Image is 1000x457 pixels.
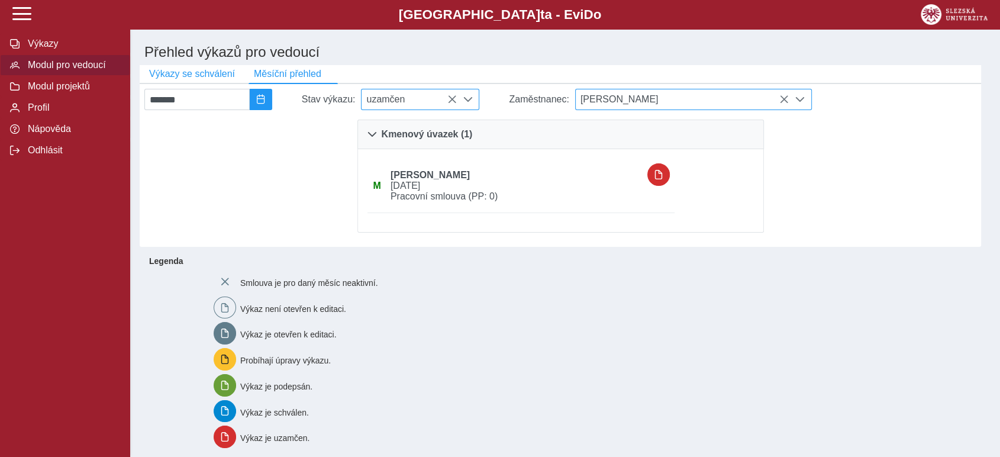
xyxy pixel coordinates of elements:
[240,381,312,391] span: Výkaz je podepsán.
[36,7,964,22] b: [GEOGRAPHIC_DATA] a - Evi
[24,38,120,49] span: Výkazy
[244,65,331,83] button: Měsíční přehled
[479,89,575,110] div: Zaměstnanec:
[391,170,470,180] b: [PERSON_NAME]
[24,145,120,156] span: Odhlásit
[240,356,331,365] span: Probíhají úpravy výkazu.
[583,7,593,22] span: D
[240,330,337,339] span: Výkaz je otevřen k editaci.
[240,407,309,417] span: Výkaz je schválen.
[272,89,362,110] div: Stav výkazu:
[140,39,991,65] h1: Přehled výkazů pro vedoucí
[382,130,473,139] span: Kmenový úvazek (1)
[921,4,988,25] img: logo_web_su.png
[362,89,456,110] span: uzamčen
[373,181,381,191] span: Údaje souhlasí s údaji v Magionu
[149,69,235,79] span: Výkazy se schválení
[386,181,643,191] span: [DATE]
[593,7,602,22] span: o
[24,102,120,113] span: Profil
[140,65,244,83] button: Výkazy se schválení
[386,191,643,202] span: Pracovní smlouva (PP: 0)
[540,7,544,22] span: t
[254,69,321,79] span: Měsíční přehled
[24,60,120,70] span: Modul pro vedoucí
[144,252,976,271] b: Legenda
[240,304,346,313] span: Výkaz není otevřen k editaci.
[240,433,310,443] span: Výkaz je uzamčen.
[24,81,120,92] span: Modul projektů
[576,89,789,110] span: [PERSON_NAME]
[240,278,378,288] span: Smlouva je pro daný měsíc neaktivní.
[250,89,272,110] button: 2025/08
[24,124,120,134] span: Nápověda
